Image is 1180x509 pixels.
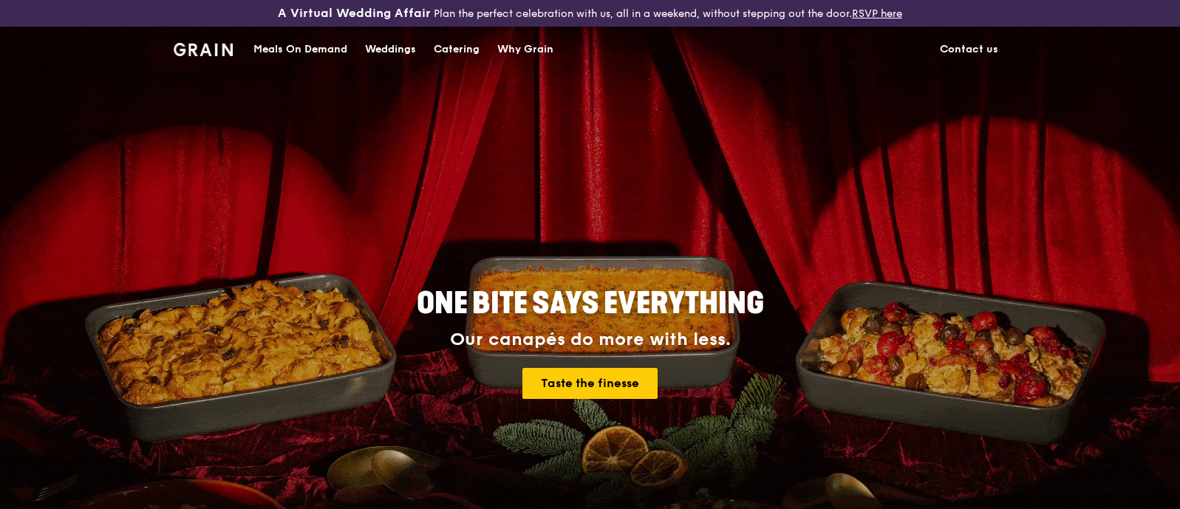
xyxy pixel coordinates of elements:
[324,329,856,350] div: Our canapés do more with less.
[434,27,480,72] div: Catering
[497,27,553,72] div: Why Grain
[278,6,431,21] h3: A Virtual Wedding Affair
[356,27,425,72] a: Weddings
[253,27,347,72] div: Meals On Demand
[417,286,764,321] span: ONE BITE SAYS EVERYTHING
[852,7,902,20] a: RSVP here
[488,27,562,72] a: Why Grain
[174,26,233,70] a: GrainGrain
[522,368,658,399] a: Taste the finesse
[425,27,488,72] a: Catering
[365,27,416,72] div: Weddings
[931,27,1007,72] a: Contact us
[197,6,983,21] div: Plan the perfect celebration with us, all in a weekend, without stepping out the door.
[174,43,233,56] img: Grain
